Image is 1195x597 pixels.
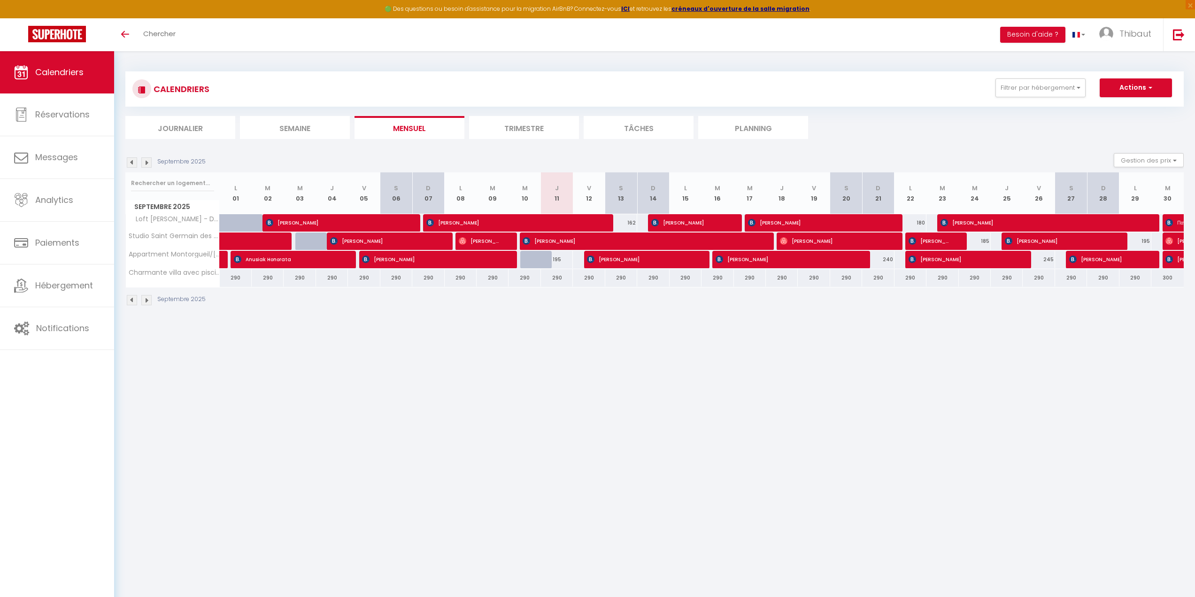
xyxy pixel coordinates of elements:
[1119,28,1151,39] span: Thibaut
[36,322,89,334] span: Notifications
[573,269,605,287] div: 290
[972,184,978,193] abbr: M
[1023,251,1055,268] div: 245
[125,116,235,139] li: Journalier
[747,184,753,193] abbr: M
[1151,172,1184,214] th: 30
[991,269,1023,287] div: 290
[1087,269,1119,287] div: 290
[605,269,637,287] div: 290
[1099,27,1113,41] img: ...
[1119,172,1151,214] th: 29
[894,214,926,232] div: 180
[157,157,206,166] p: Septembre 2025
[830,172,862,214] th: 20
[131,175,214,192] input: Rechercher un logement...
[1151,269,1184,287] div: 300
[605,214,637,232] div: 162
[1134,184,1137,193] abbr: L
[1114,153,1184,167] button: Gestion des prix
[220,172,252,214] th: 01
[35,194,73,206] span: Analytics
[127,251,221,258] span: Appartment Montorgueil/[GEOGRAPHIC_DATA]
[35,109,90,120] span: Réservations
[35,237,79,248] span: Paiements
[1037,184,1041,193] abbr: V
[748,214,888,232] span: [PERSON_NAME]
[941,214,1146,232] span: [PERSON_NAME]
[469,116,579,139] li: Trimestre
[619,184,623,193] abbr: S
[1119,233,1151,250] div: 195
[1023,269,1055,287] div: 290
[909,250,1017,268] span: [PERSON_NAME]
[766,269,798,287] div: 290
[509,172,540,214] th: 10
[330,232,438,250] span: [PERSON_NAME]
[716,250,856,268] span: [PERSON_NAME]
[316,172,348,214] th: 04
[136,18,183,51] a: Chercher
[715,184,720,193] abbr: M
[509,269,540,287] div: 290
[587,250,695,268] span: [PERSON_NAME]
[426,184,431,193] abbr: D
[670,269,702,287] div: 290
[127,233,221,240] span: Studio Saint Germain des près
[541,251,573,268] div: 195
[1155,555,1188,590] iframe: Chat
[1165,184,1171,193] abbr: M
[1100,78,1172,97] button: Actions
[35,279,93,291] span: Hébergement
[798,172,830,214] th: 19
[426,214,599,232] span: [PERSON_NAME]
[894,172,926,214] th: 22
[477,172,509,214] th: 09
[1069,250,1145,268] span: [PERSON_NAME]
[637,172,669,214] th: 14
[830,269,862,287] div: 290
[127,214,221,225] span: Loft [PERSON_NAME] - Dog frendly
[127,269,221,276] span: Charmante villa avec piscine proche ville et plage
[28,26,86,42] img: Super Booking
[234,184,237,193] abbr: L
[812,184,816,193] abbr: V
[959,233,991,250] div: 185
[637,269,669,287] div: 290
[621,5,630,13] a: ICI
[702,269,733,287] div: 290
[1055,269,1087,287] div: 290
[266,214,406,232] span: [PERSON_NAME]
[1092,18,1163,51] a: ... Thibaut
[909,232,952,250] span: [PERSON_NAME] [PERSON_NAME]
[330,184,334,193] abbr: J
[555,184,559,193] abbr: J
[348,172,380,214] th: 05
[995,78,1086,97] button: Filtrer par hébergement
[991,172,1023,214] th: 25
[734,269,766,287] div: 290
[522,184,528,193] abbr: M
[240,116,350,139] li: Semaine
[412,269,444,287] div: 290
[1055,172,1087,214] th: 27
[459,232,502,250] span: [PERSON_NAME]
[252,172,284,214] th: 02
[143,29,176,39] span: Chercher
[35,66,84,78] span: Calendriers
[297,184,303,193] abbr: M
[671,5,810,13] a: créneaux d'ouverture de la salle migration
[220,269,252,287] div: 290
[316,269,348,287] div: 290
[477,269,509,287] div: 290
[445,269,477,287] div: 290
[380,269,412,287] div: 290
[1005,184,1009,193] abbr: J
[445,172,477,214] th: 08
[584,116,694,139] li: Tâches
[362,250,502,268] span: [PERSON_NAME]
[8,4,36,32] button: Ouvrir le widget de chat LiveChat
[862,172,894,214] th: 21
